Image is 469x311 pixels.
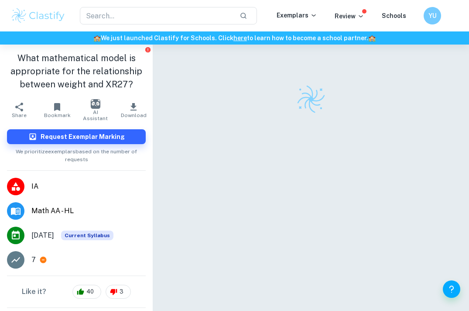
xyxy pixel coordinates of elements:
button: Help and Feedback [443,280,460,298]
span: AI Assistant [82,109,110,121]
a: Schools [382,12,406,19]
button: Request Exemplar Marking [7,129,146,144]
h6: Like it? [22,287,46,297]
span: 🏫 [93,35,101,41]
span: Bookmark [44,112,71,118]
div: This exemplar is based on the current syllabus. Feel free to refer to it for inspiration/ideas wh... [61,231,113,240]
p: Exemplars [277,10,317,20]
img: AI Assistant [91,99,100,109]
span: IA [31,181,146,192]
button: Bookmark [38,98,77,122]
span: Share [12,112,27,118]
a: here [233,35,247,41]
button: Download [115,98,153,122]
span: 3 [115,287,128,296]
span: Download [121,112,147,118]
span: 🏫 [368,35,376,41]
span: [DATE] [31,230,54,241]
p: 7 [31,255,36,265]
div: 40 [72,285,101,299]
button: AI Assistant [76,98,115,122]
span: Math AA - HL [31,206,146,216]
h1: What mathematical model is appropriate for the relationship between weight and XR27? [7,52,146,91]
span: We prioritize exemplars based on the number of requests [7,144,146,163]
h6: YU [428,11,438,21]
h6: We just launched Clastify for Schools. Click to learn how to become a school partner. [2,33,467,43]
span: Current Syllabus [61,231,113,240]
h6: Request Exemplar Marking [41,132,125,142]
span: 40 [82,287,99,296]
button: Report issue [144,46,151,53]
div: 3 [106,285,131,299]
p: Review [335,11,364,21]
button: YU [424,7,441,24]
img: Clastify logo [10,7,66,24]
input: Search... [80,7,233,24]
img: Clastify logo [296,84,326,114]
